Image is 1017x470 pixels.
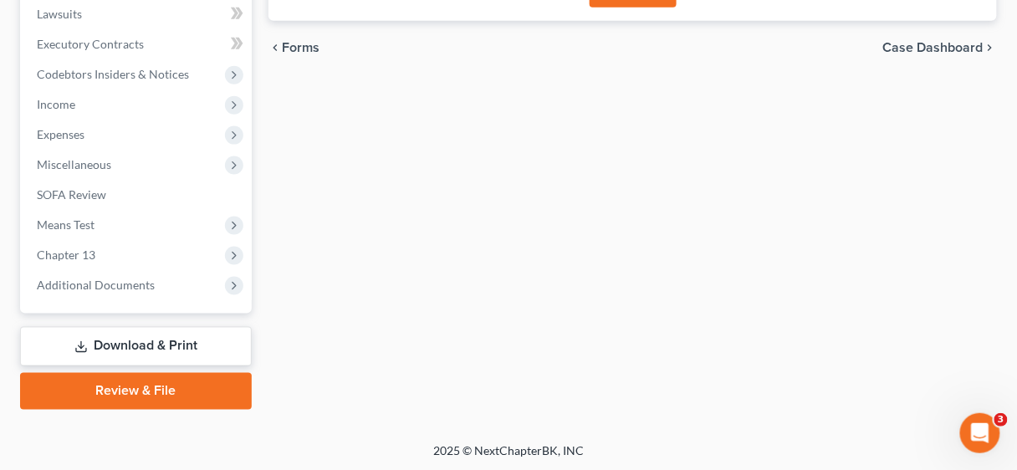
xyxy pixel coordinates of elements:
span: Means Test [37,217,95,232]
span: SOFA Review [37,187,106,202]
a: Review & File [20,373,252,410]
span: Expenses [37,127,84,141]
span: Forms [282,41,319,54]
span: 3 [994,413,1008,427]
span: Chapter 13 [37,248,95,262]
span: Additional Documents [37,278,155,292]
span: Case Dashboard [883,41,984,54]
a: Download & Print [20,327,252,366]
span: Codebtors Insiders & Notices [37,67,189,81]
span: Miscellaneous [37,157,111,171]
a: SOFA Review [23,180,252,210]
button: chevron_left Forms [268,41,342,54]
a: Case Dashboard chevron_right [883,41,997,54]
i: chevron_right [984,41,997,54]
span: Lawsuits [37,7,82,21]
span: Executory Contracts [37,37,144,51]
span: Income [37,97,75,111]
iframe: Intercom live chat [960,413,1000,453]
a: Executory Contracts [23,29,252,59]
i: chevron_left [268,41,282,54]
